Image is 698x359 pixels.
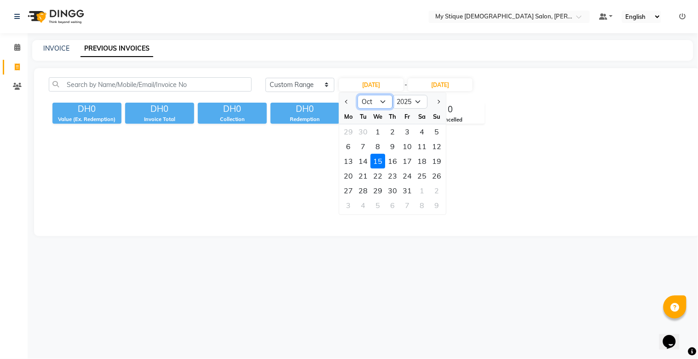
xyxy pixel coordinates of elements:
div: Wednesday, November 5, 2025 [371,198,386,213]
select: Select year [393,95,428,109]
span: Empty list [49,135,686,227]
div: Friday, October 10, 2025 [400,139,415,154]
div: Saturday, October 4, 2025 [415,124,430,139]
div: 5 [371,198,386,213]
div: 25 [415,168,430,183]
div: Thursday, November 6, 2025 [386,198,400,213]
div: 6 [341,139,356,154]
div: Sunday, October 5, 2025 [430,124,444,139]
div: Sunday, October 12, 2025 [430,139,444,154]
div: 23 [386,168,400,183]
div: 20 [341,168,356,183]
div: 22 [371,168,386,183]
div: Monday, October 27, 2025 [341,183,356,198]
div: We [371,109,386,124]
div: Thursday, October 23, 2025 [386,168,400,183]
div: Monday, October 6, 2025 [341,139,356,154]
div: DH0 [198,103,267,116]
div: Monday, November 3, 2025 [341,198,356,213]
div: Tuesday, October 7, 2025 [356,139,371,154]
div: Wednesday, October 1, 2025 [371,124,386,139]
div: Saturday, November 1, 2025 [415,183,430,198]
div: 7 [400,198,415,213]
div: 30 [386,183,400,198]
a: INVOICE [43,44,69,52]
div: 27 [341,183,356,198]
input: Search by Name/Mobile/Email/Invoice No [49,77,252,92]
div: DH0 [125,103,194,116]
div: 9 [386,139,400,154]
div: 28 [356,183,371,198]
div: 14 [356,154,371,168]
div: Sa [415,109,430,124]
div: 4 [415,124,430,139]
div: Tuesday, October 28, 2025 [356,183,371,198]
div: 21 [356,168,371,183]
div: 1 [371,124,386,139]
div: 16 [386,154,400,168]
iframe: chat widget [659,322,689,350]
div: 24 [400,168,415,183]
div: Monday, October 13, 2025 [341,154,356,168]
div: Sunday, November 2, 2025 [430,183,444,198]
div: Tuesday, November 4, 2025 [356,198,371,213]
div: 0 [416,103,485,116]
div: Sunday, November 9, 2025 [430,198,444,213]
div: Thursday, October 9, 2025 [386,139,400,154]
div: Saturday, October 18, 2025 [415,154,430,168]
div: Tuesday, October 14, 2025 [356,154,371,168]
select: Select month [358,95,393,109]
div: 7 [356,139,371,154]
div: 3 [341,198,356,213]
div: Friday, October 31, 2025 [400,183,415,198]
div: Mo [341,109,356,124]
div: Friday, October 3, 2025 [400,124,415,139]
div: DH0 [271,103,340,116]
div: Value (Ex. Redemption) [52,116,121,123]
div: DH0 [52,103,121,116]
div: Tuesday, October 21, 2025 [356,168,371,183]
div: Tu [356,109,371,124]
div: 18 [415,154,430,168]
div: 13 [341,154,356,168]
div: 31 [400,183,415,198]
div: 11 [415,139,430,154]
div: 6 [386,198,400,213]
div: Redemption [271,116,340,123]
div: Th [386,109,400,124]
div: Fr [400,109,415,124]
div: Sunday, October 26, 2025 [430,168,444,183]
div: 15 [371,154,386,168]
div: 26 [430,168,444,183]
div: 17 [400,154,415,168]
div: 10 [400,139,415,154]
div: Cancelled [416,116,485,124]
button: Next month [435,94,443,109]
div: Thursday, October 2, 2025 [386,124,400,139]
div: Sunday, October 19, 2025 [430,154,444,168]
div: Wednesday, October 15, 2025 [371,154,386,168]
div: Saturday, October 25, 2025 [415,168,430,183]
div: 29 [371,183,386,198]
a: PREVIOUS INVOICES [81,41,153,57]
div: Invoice Total [125,116,194,123]
div: Saturday, October 11, 2025 [415,139,430,154]
div: 30 [356,124,371,139]
div: Thursday, October 30, 2025 [386,183,400,198]
div: 1 [415,183,430,198]
div: 4 [356,198,371,213]
div: 12 [430,139,444,154]
button: Previous month [343,94,351,109]
div: Monday, September 29, 2025 [341,124,356,139]
div: Wednesday, October 22, 2025 [371,168,386,183]
div: Friday, November 7, 2025 [400,198,415,213]
div: 2 [430,183,444,198]
div: 9 [430,198,444,213]
div: Tuesday, September 30, 2025 [356,124,371,139]
input: Start Date [339,78,404,91]
div: Wednesday, October 8, 2025 [371,139,386,154]
div: Su [430,109,444,124]
div: 5 [430,124,444,139]
div: 2 [386,124,400,139]
div: Monday, October 20, 2025 [341,168,356,183]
